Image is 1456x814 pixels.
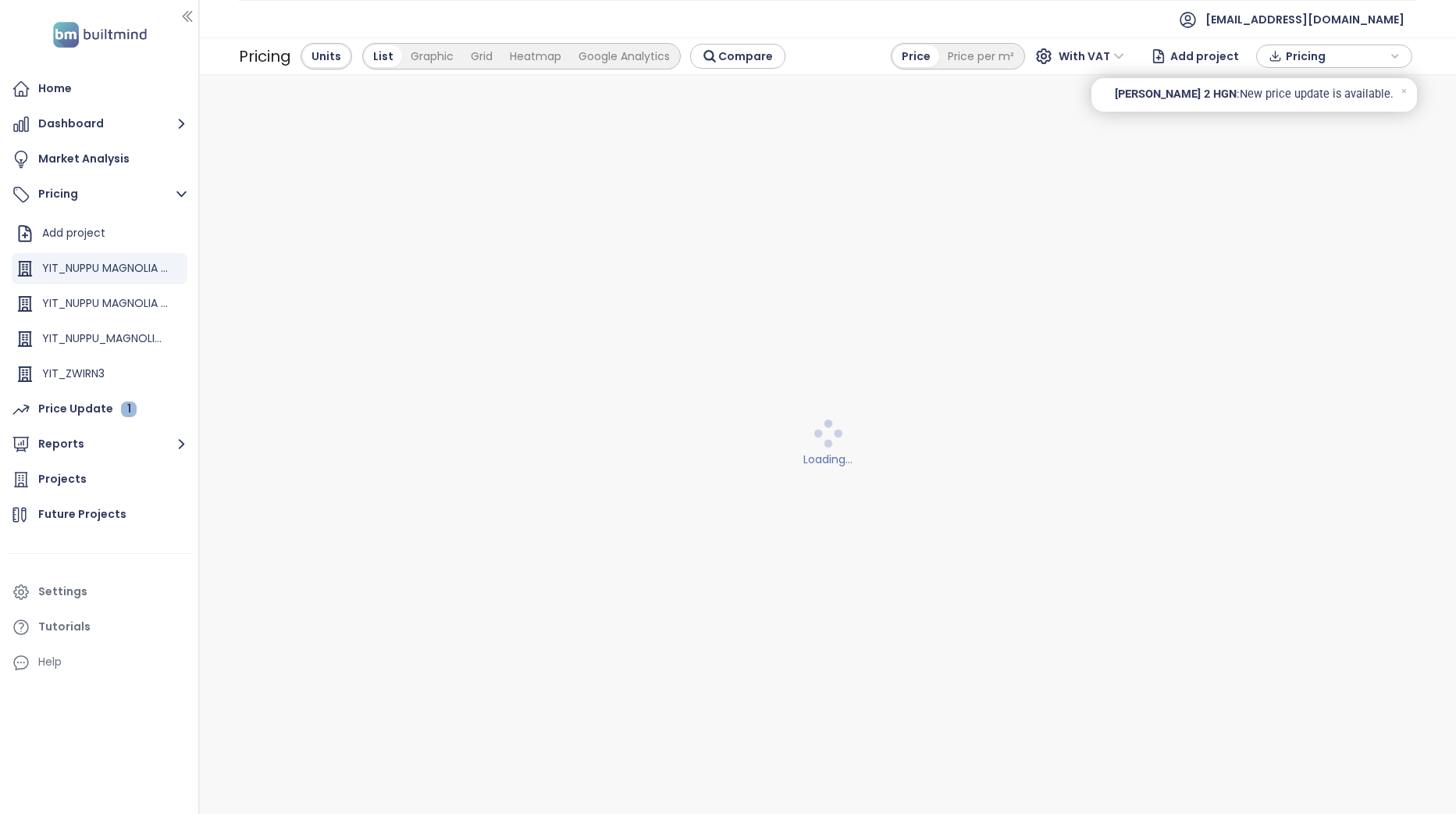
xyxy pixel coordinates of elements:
[1286,45,1387,68] span: Pricing
[8,144,191,175] a: Market Analysis
[690,44,785,69] button: Compare
[893,45,939,67] div: Price
[570,45,678,67] div: Google Analytics
[42,364,105,384] div: YIT_ZWIRN3
[42,294,168,313] div: YIT_NUPPU MAGNOLIA 4_all available
[718,48,773,65] span: Compare
[12,323,187,355] div: YIT_NUPPU_MAGNOLIA4_v1
[462,45,501,67] div: Grid
[38,469,87,489] div: Projects
[8,109,191,140] button: Dashboard
[38,582,87,602] div: Settings
[1170,42,1239,70] span: Add project
[12,288,187,320] div: YIT_NUPPU MAGNOLIA 4_all available
[48,19,151,51] img: logo
[38,79,72,98] div: Home
[8,394,191,425] a: Price Update 1
[365,45,402,67] div: List
[1265,45,1404,68] div: button
[1115,86,1237,104] span: [PERSON_NAME] 2 HGN
[42,329,168,348] div: YIT_NUPPU_MAGNOLIA4_v1
[1205,1,1404,38] span: [EMAIL_ADDRESS][DOMAIN_NAME]
[12,359,187,390] div: YIT_ZWIRN3
[8,464,191,495] a: Projects
[12,218,187,249] div: Add project
[38,505,126,524] div: Future Projects
[8,179,191,210] button: Pricing
[303,45,350,67] div: Units
[8,73,191,105] a: Home
[42,223,105,243] div: Add project
[501,45,570,67] div: Heatmap
[12,253,187,284] div: YIT_NUPPU MAGNOLIA 4
[42,259,168,278] div: YIT_NUPPU MAGNOLIA 4
[402,45,462,67] div: Graphic
[210,451,1447,468] div: Loading...
[38,617,91,637] div: Tutorials
[8,612,191,643] a: Tutorials
[38,399,137,419] div: Price Update
[939,45,1023,67] div: Price per m²
[38,149,130,169] div: Market Analysis
[8,429,191,460] button: Reports
[121,402,137,417] div: 1
[1059,45,1124,68] span: With VAT
[8,647,191,678] div: Help
[1115,86,1394,104] a: [PERSON_NAME] 2 HGN:New price update is available.
[1237,86,1394,104] p: : New price update is available.
[8,499,191,530] a: Future Projects
[38,652,62,672] div: Help
[239,42,291,70] div: Pricing
[8,577,191,608] a: Settings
